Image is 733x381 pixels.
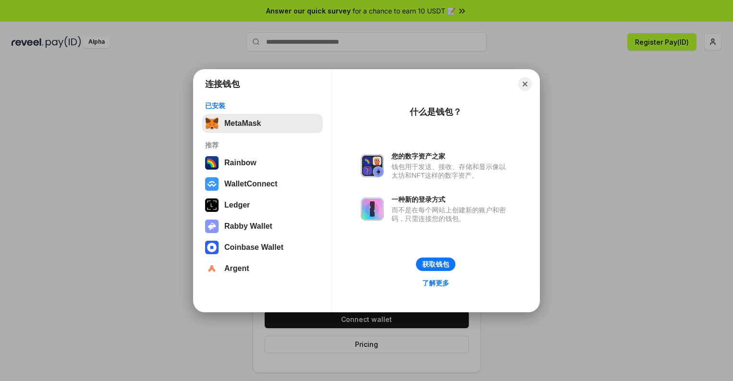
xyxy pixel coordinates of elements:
div: Coinbase Wallet [224,243,283,252]
a: 了解更多 [416,277,455,289]
button: Coinbase Wallet [202,238,323,257]
img: svg+xml,%3Csvg%20xmlns%3D%22http%3A%2F%2Fwww.w3.org%2F2000%2Fsvg%22%20width%3D%2228%22%20height%3... [205,198,219,212]
img: svg+xml,%3Csvg%20width%3D%2228%22%20height%3D%2228%22%20viewBox%3D%220%200%2028%2028%22%20fill%3D... [205,262,219,275]
img: svg+xml,%3Csvg%20width%3D%2228%22%20height%3D%2228%22%20viewBox%3D%220%200%2028%2028%22%20fill%3D... [205,177,219,191]
div: 推荐 [205,141,320,149]
div: 钱包用于发送、接收、存储和显示像以太坊和NFT这样的数字资产。 [391,162,511,180]
img: svg+xml,%3Csvg%20xmlns%3D%22http%3A%2F%2Fwww.w3.org%2F2000%2Fsvg%22%20fill%3D%22none%22%20viewBox... [361,197,384,221]
div: WalletConnect [224,180,278,188]
div: Rainbow [224,159,257,167]
div: 获取钱包 [422,260,449,269]
img: svg+xml,%3Csvg%20fill%3D%22none%22%20height%3D%2233%22%20viewBox%3D%220%200%2035%2033%22%20width%... [205,117,219,130]
img: svg+xml,%3Csvg%20width%3D%2228%22%20height%3D%2228%22%20viewBox%3D%220%200%2028%2028%22%20fill%3D... [205,241,219,254]
h1: 连接钱包 [205,78,240,90]
div: 您的数字资产之家 [391,152,511,160]
div: MetaMask [224,119,261,128]
div: 而不是在每个网站上创建新的账户和密码，只需连接您的钱包。 [391,206,511,223]
div: 一种新的登录方式 [391,195,511,204]
img: svg+xml,%3Csvg%20xmlns%3D%22http%3A%2F%2Fwww.w3.org%2F2000%2Fsvg%22%20fill%3D%22none%22%20viewBox... [205,220,219,233]
div: 已安装 [205,101,320,110]
button: 获取钱包 [416,258,455,271]
div: 了解更多 [422,279,449,287]
img: svg+xml,%3Csvg%20xmlns%3D%22http%3A%2F%2Fwww.w3.org%2F2000%2Fsvg%22%20fill%3D%22none%22%20viewBox... [361,154,384,177]
div: Argent [224,264,249,273]
div: 什么是钱包？ [410,106,462,118]
button: Rabby Wallet [202,217,323,236]
button: Argent [202,259,323,278]
img: svg+xml,%3Csvg%20width%3D%22120%22%20height%3D%22120%22%20viewBox%3D%220%200%20120%20120%22%20fil... [205,156,219,170]
button: Close [518,77,532,91]
button: Rainbow [202,153,323,172]
div: Ledger [224,201,250,209]
div: Rabby Wallet [224,222,272,231]
button: WalletConnect [202,174,323,194]
button: MetaMask [202,114,323,133]
button: Ledger [202,196,323,215]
